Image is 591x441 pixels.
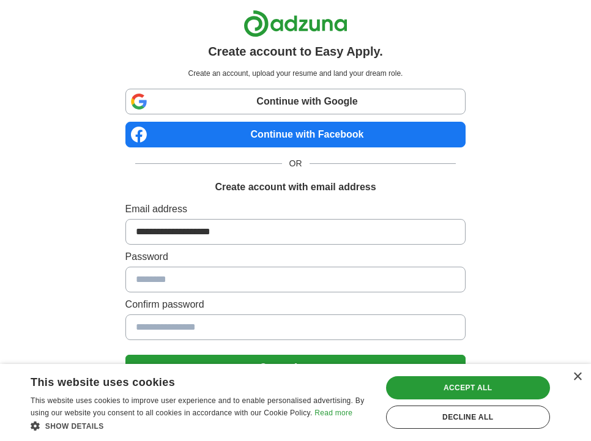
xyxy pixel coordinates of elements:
label: Confirm password [125,297,466,312]
span: OR [282,157,310,170]
div: This website uses cookies [31,371,340,390]
img: Adzuna logo [243,10,348,37]
h1: Create account with email address [215,180,376,195]
div: Close [573,372,582,382]
span: This website uses cookies to improve user experience and to enable personalised advertising. By u... [31,396,364,417]
a: Continue with Google [125,89,466,114]
a: Continue with Facebook [125,122,466,147]
label: Email address [125,202,466,217]
span: Show details [45,422,104,431]
label: Password [125,250,466,264]
h1: Create account to Easy Apply. [208,42,383,61]
p: Create an account, upload your resume and land your dream role. [128,68,464,79]
button: Create Account [125,355,466,380]
div: Decline all [386,406,550,429]
div: Accept all [386,376,550,399]
div: Show details [31,420,371,432]
a: Read more, opens a new window [314,409,352,417]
